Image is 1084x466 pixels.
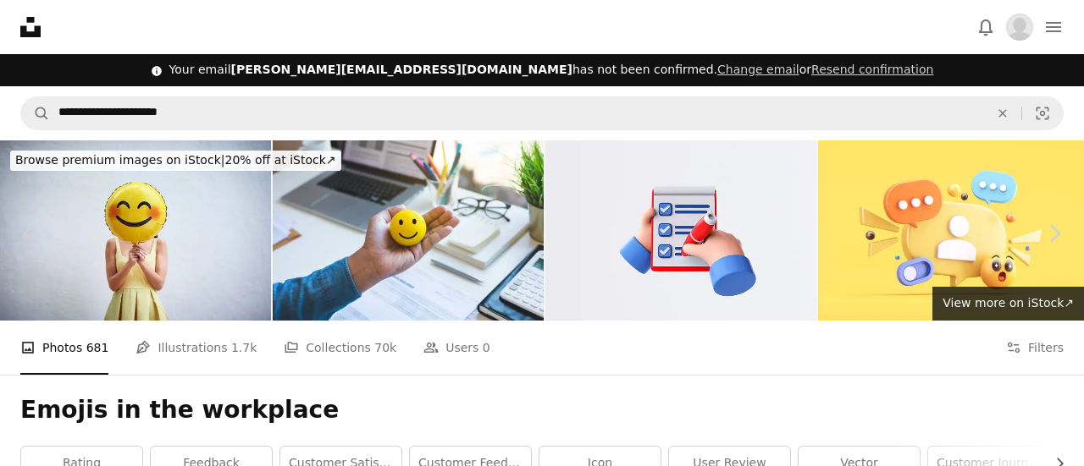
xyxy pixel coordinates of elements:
[483,338,490,357] span: 0
[423,321,490,375] a: Users 0
[284,321,396,375] a: Collections 70k
[231,63,572,76] span: [PERSON_NAME][EMAIL_ADDRESS][DOMAIN_NAME]
[1003,10,1037,44] button: Profile
[273,140,544,321] img: Emoticon ball on male hand on work table.happy life concepts.
[10,151,341,171] div: 20% off at iStock ↗
[374,338,396,357] span: 70k
[943,296,1074,310] span: View more on iStock ↗
[20,17,41,37] a: Home — Unsplash
[20,395,1064,425] h1: Emojis in the workplace
[984,97,1021,129] button: Clear
[1025,152,1084,315] a: Next
[169,62,934,79] div: Your email has not been confirmed.
[932,287,1084,321] a: View more on iStock↗
[969,10,1003,44] button: Notifications
[811,62,933,79] button: Resend confirmation
[1006,321,1064,375] button: Filters
[135,321,257,375] a: Illustrations 1.7k
[231,338,257,357] span: 1.7k
[20,96,1064,130] form: Find visuals sitewide
[21,97,50,129] button: Search Unsplash
[15,153,224,167] span: Browse premium images on iStock |
[1022,97,1063,129] button: Visual search
[717,63,933,76] span: or
[1006,14,1033,41] img: Avatar of user Rosana Cohen
[545,140,816,321] img: 3D Rendering of checklist on clipboard, hand and pencil.
[1037,10,1070,44] button: Menu
[717,63,799,76] a: Change email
